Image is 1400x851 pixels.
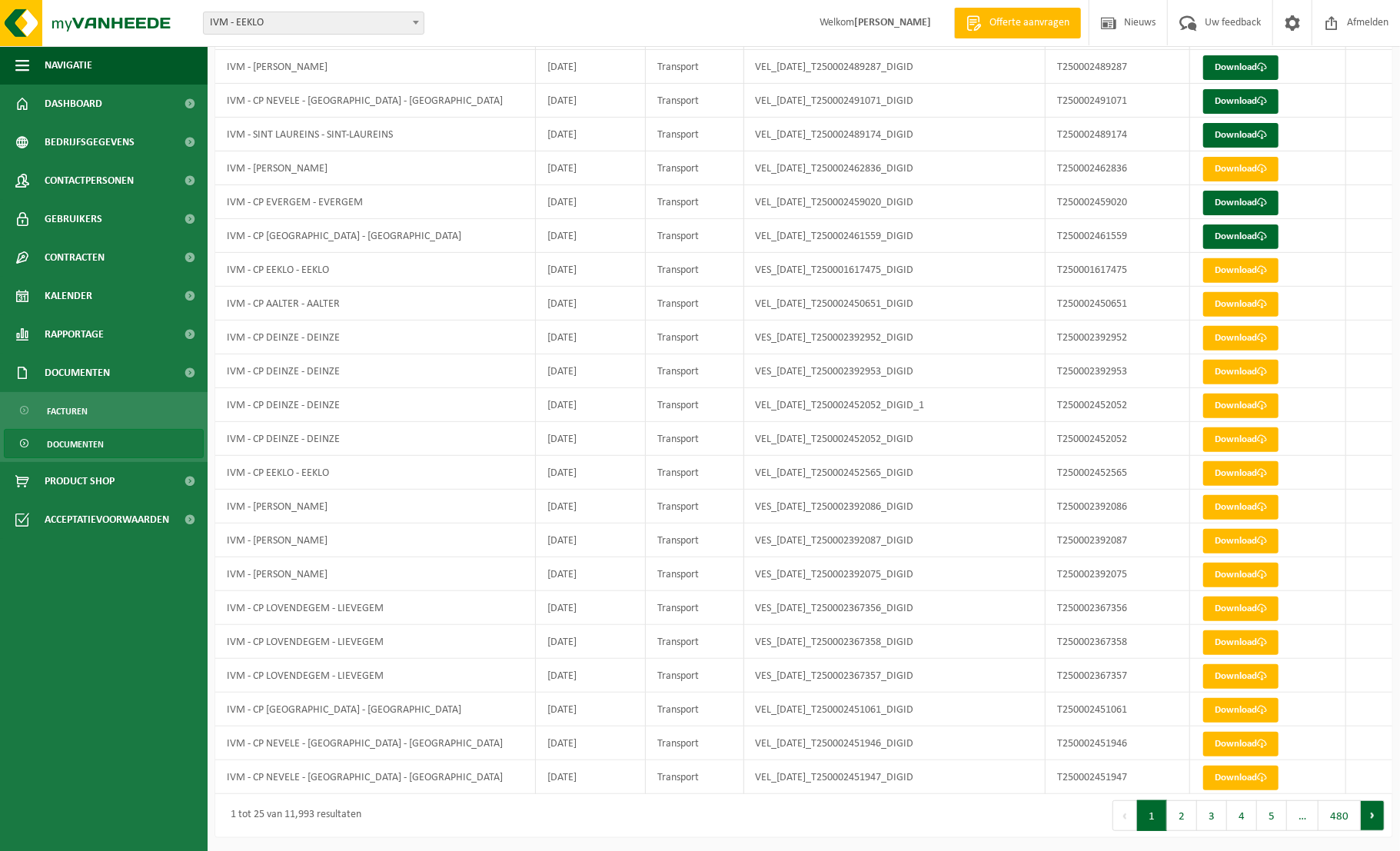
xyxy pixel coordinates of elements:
[1203,360,1279,384] a: Download
[1046,50,1190,84] td: T250002489287
[1197,800,1227,831] button: 3
[1203,664,1279,689] a: Download
[215,50,536,84] td: IVM - [PERSON_NAME]
[45,200,102,238] span: Gebruikers
[646,524,743,557] td: Transport
[646,422,743,456] td: Transport
[45,500,169,539] span: Acceptatievoorwaarden
[215,659,536,693] td: IVM - CP LOVENDEGEM - LIEVEGEM
[1203,461,1279,486] a: Download
[744,185,1046,219] td: VEL_[DATE]_T250002459020_DIGID
[4,429,204,458] a: Documenten
[47,397,88,426] span: Facturen
[744,659,1046,693] td: VES_[DATE]_T250002367357_DIGID
[45,238,105,277] span: Contracten
[1319,800,1361,831] button: 480
[215,726,536,760] td: IVM - CP NEVELE - [GEOGRAPHIC_DATA] - [GEOGRAPHIC_DATA]
[215,151,536,185] td: IVM - [PERSON_NAME]
[536,456,647,490] td: [DATE]
[1203,630,1279,655] a: Download
[536,625,647,659] td: [DATE]
[45,123,135,161] span: Bedrijfsgegevens
[854,17,931,28] strong: [PERSON_NAME]
[45,85,102,123] span: Dashboard
[744,557,1046,591] td: VES_[DATE]_T250002392075_DIGID
[1203,55,1279,80] a: Download
[204,12,424,34] span: IVM - EEKLO
[536,388,647,422] td: [DATE]
[1203,191,1279,215] a: Download
[646,118,743,151] td: Transport
[536,287,647,321] td: [DATE]
[1046,151,1190,185] td: T250002462836
[536,253,647,287] td: [DATE]
[744,422,1046,456] td: VEL_[DATE]_T250002452052_DIGID
[986,15,1073,31] span: Offerte aanvragen
[215,625,536,659] td: IVM - CP LOVENDEGEM - LIEVEGEM
[1361,800,1385,831] button: Next
[646,151,743,185] td: Transport
[215,84,536,118] td: IVM - CP NEVELE - [GEOGRAPHIC_DATA] - [GEOGRAPHIC_DATA]
[223,802,361,829] div: 1 tot 25 van 11,993 resultaten
[646,659,743,693] td: Transport
[1046,287,1190,321] td: T250002450651
[744,287,1046,321] td: VEL_[DATE]_T250002450651_DIGID
[1046,760,1190,794] td: T250002451947
[1046,490,1190,524] td: T250002392086
[744,456,1046,490] td: VEL_[DATE]_T250002452565_DIGID
[215,321,536,354] td: IVM - CP DEINZE - DEINZE
[536,557,647,591] td: [DATE]
[536,118,647,151] td: [DATE]
[744,693,1046,726] td: VEL_[DATE]_T250002451061_DIGID
[1227,800,1257,831] button: 4
[1046,84,1190,118] td: T250002491071
[744,253,1046,287] td: VES_[DATE]_T250001617475_DIGID
[1203,563,1279,587] a: Download
[215,557,536,591] td: IVM - [PERSON_NAME]
[47,430,104,459] span: Documenten
[646,693,743,726] td: Transport
[215,591,536,625] td: IVM - CP LOVENDEGEM - LIEVEGEM
[536,693,647,726] td: [DATE]
[1203,394,1279,418] a: Download
[45,315,104,354] span: Rapportage
[215,422,536,456] td: IVM - CP DEINZE - DEINZE
[1046,219,1190,253] td: T250002461559
[744,726,1046,760] td: VEL_[DATE]_T250002451946_DIGID
[536,524,647,557] td: [DATE]
[536,659,647,693] td: [DATE]
[215,388,536,422] td: IVM - CP DEINZE - DEINZE
[1203,732,1279,756] a: Download
[1046,557,1190,591] td: T250002392075
[215,524,536,557] td: IVM - [PERSON_NAME]
[215,118,536,151] td: IVM - SINT LAUREINS - SINT-LAUREINS
[646,760,743,794] td: Transport
[1046,253,1190,287] td: T250001617475
[536,591,647,625] td: [DATE]
[1046,591,1190,625] td: T250002367356
[1203,157,1279,181] a: Download
[45,462,115,500] span: Product Shop
[1167,800,1197,831] button: 2
[646,625,743,659] td: Transport
[536,185,647,219] td: [DATE]
[744,118,1046,151] td: VEL_[DATE]_T250002489174_DIGID
[1137,800,1167,831] button: 1
[536,422,647,456] td: [DATE]
[744,760,1046,794] td: VEL_[DATE]_T250002451947_DIGID
[1046,659,1190,693] td: T250002367357
[215,693,536,726] td: IVM - CP [GEOGRAPHIC_DATA] - [GEOGRAPHIC_DATA]
[646,456,743,490] td: Transport
[1257,800,1287,831] button: 5
[646,591,743,625] td: Transport
[1203,123,1279,148] a: Download
[1046,185,1190,219] td: T250002459020
[646,490,743,524] td: Transport
[1203,529,1279,553] a: Download
[536,354,647,388] td: [DATE]
[1046,456,1190,490] td: T250002452565
[954,8,1081,38] a: Offerte aanvragen
[646,321,743,354] td: Transport
[744,490,1046,524] td: VES_[DATE]_T250002392086_DIGID
[45,354,110,392] span: Documenten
